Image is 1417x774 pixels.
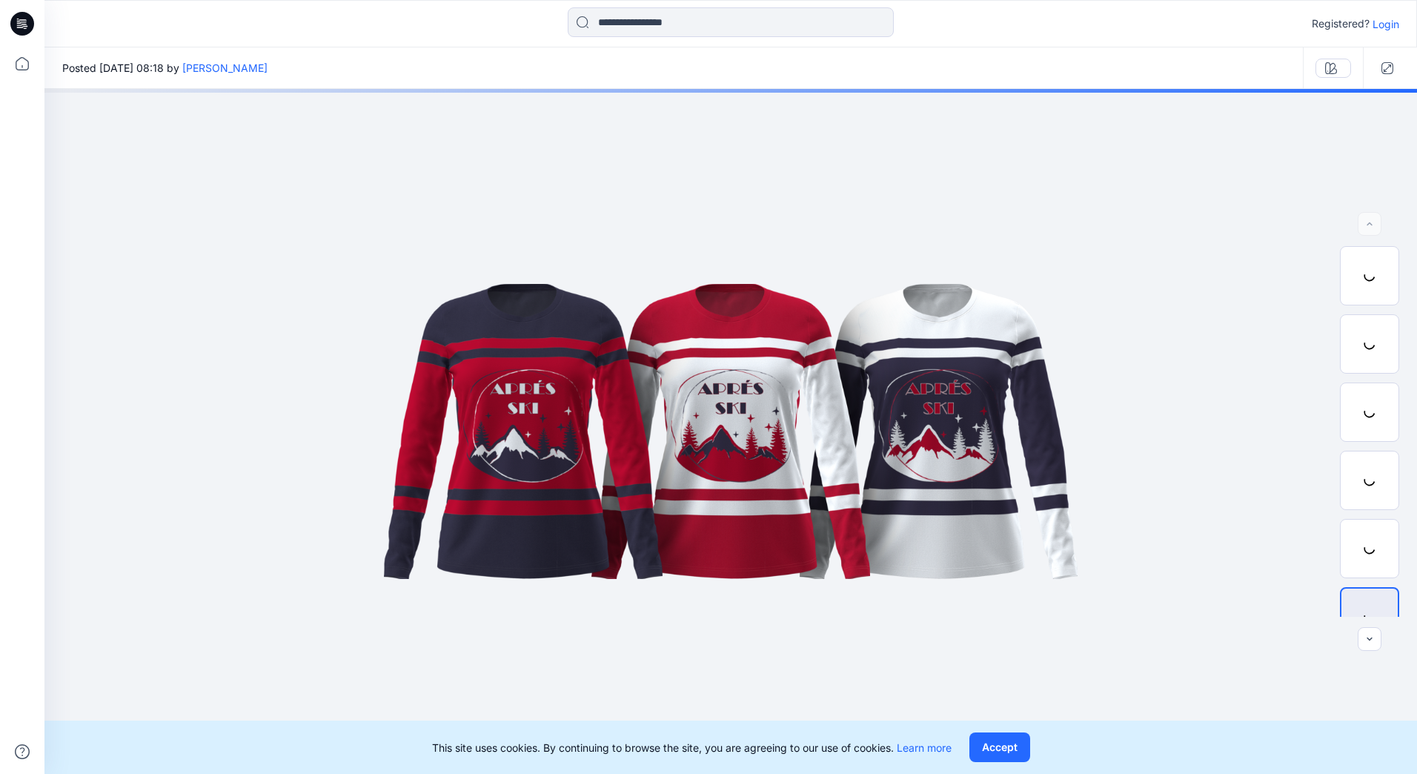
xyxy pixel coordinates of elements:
[1312,15,1370,33] p: Registered?
[62,60,268,76] span: Posted [DATE] 08:18 by
[360,209,1101,654] img: eyJhbGciOiJIUzI1NiIsImtpZCI6IjAiLCJzbHQiOiJzZXMiLCJ0eXAiOiJKV1QifQ.eyJkYXRhIjp7InR5cGUiOiJzdG9yYW...
[182,62,268,74] a: [PERSON_NAME]
[897,741,952,754] a: Learn more
[969,732,1030,762] button: Accept
[1373,16,1399,32] p: Login
[432,740,952,755] p: This site uses cookies. By continuing to browse the site, you are agreeing to our use of cookies.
